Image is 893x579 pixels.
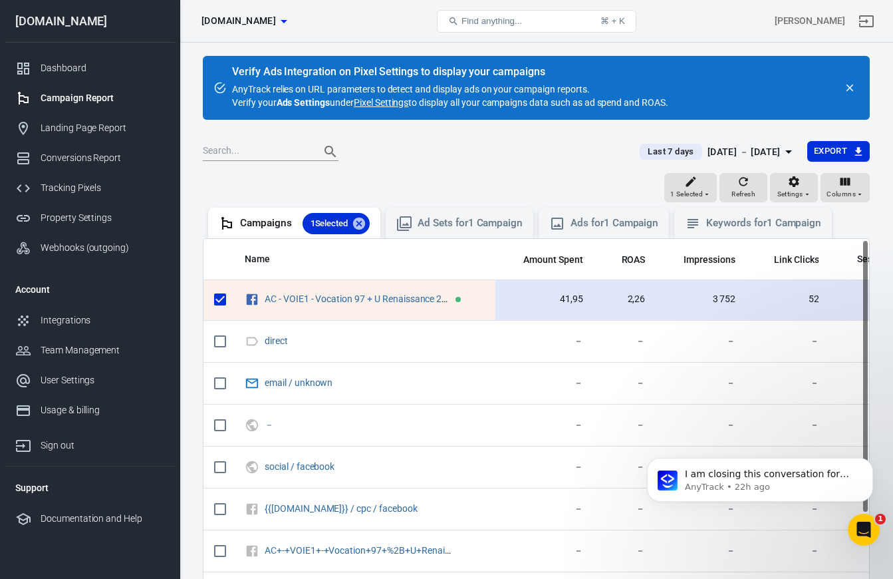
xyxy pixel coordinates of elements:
[506,252,583,268] span: The estimated total amount of money you've spent on your campaign, ad set or ad during its schedule.
[506,419,583,432] span: －
[265,504,420,513] span: {{campaign.name}} / cpc / facebook
[600,16,625,26] div: ⌘ + K
[5,425,175,461] a: Sign out
[41,241,164,255] div: Webhooks (outgoing)
[627,430,893,543] iframe: Intercom notifications message
[265,420,276,429] span: －
[265,461,334,472] a: social / facebook
[5,395,175,425] a: Usage & billing
[777,188,803,200] span: Settings
[265,294,453,303] span: AC - VOIE1 - Vocation 97 + U Renaissance 24 - 20.09.25
[437,10,636,33] button: Find anything...⌘ + K
[265,335,288,346] a: direct
[240,213,370,234] div: Campaigns
[245,543,259,559] svg: Unknown Facebook
[265,377,332,388] a: email / unknown
[41,439,164,453] div: Sign out
[827,188,856,200] span: Columns
[506,461,583,474] span: －
[706,216,821,230] div: Keywords for 1 Campaign
[757,544,819,558] span: －
[232,67,668,109] div: AnyTrack relies on URL parameters to detect and display ads on your campaign reports. Verify your...
[41,61,164,75] div: Dashboard
[757,293,819,306] span: 52
[523,254,583,267] span: Amount Spent
[196,9,292,33] button: [DOMAIN_NAME]
[265,462,336,471] span: social / facebook
[245,459,259,475] svg: UTM & Web Traffic
[506,544,583,558] span: －
[604,335,646,348] span: －
[455,297,461,302] span: Active
[245,501,259,517] svg: Unknown Facebook
[774,254,819,267] span: Link Clicks
[203,143,309,160] input: Search...
[5,203,175,233] a: Property Settings
[684,254,735,267] span: Impressions
[201,13,276,29] span: leadoussinet.com
[41,313,164,327] div: Integrations
[41,512,164,526] div: Documentation and Help
[707,144,781,160] div: [DATE] － [DATE]
[265,546,453,555] span: AC+-+VOIE1+-+Vocation+97+%2B+U+Renaissance+24+-+20.09.25 / cpc / facebook
[245,291,259,307] svg: Facebook Ads
[5,113,175,143] a: Landing Page Report
[757,252,819,268] span: The number of clicks on links within the ad that led to advertiser-specified destinations
[303,217,356,230] span: 1 Selected
[774,252,819,268] span: The number of clicks on links within the ad that led to advertiser-specified destinations
[5,143,175,173] a: Conversions Report
[604,252,646,268] span: The total return on ad spend
[277,97,330,108] strong: Ads Settings
[506,377,583,390] span: －
[265,378,334,387] span: email / unknown
[5,15,175,27] div: [DOMAIN_NAME]
[807,141,870,162] button: Export
[41,151,164,165] div: Conversions Report
[41,211,164,225] div: Property Settings
[41,373,164,387] div: User Settings
[5,472,175,504] li: Support
[629,141,807,163] button: Last 7 days[DATE] － [DATE]
[41,343,164,357] div: Team Management
[757,419,819,432] span: －
[245,333,259,349] svg: Direct
[666,293,735,306] span: 3 752
[731,188,755,200] span: Refresh
[666,419,735,432] span: －
[850,5,882,37] a: Sign out
[666,252,735,268] span: The number of times your ads were on screen.
[461,16,522,26] span: Find anything...
[757,335,819,348] span: －
[315,136,346,168] button: Search
[684,252,735,268] span: The number of times your ads were on screen.
[821,173,870,202] button: Columns
[622,254,646,267] span: ROAS
[571,216,658,230] div: Ads for 1 Campaign
[41,181,164,195] div: Tracking Pixels
[245,417,259,433] svg: UTM & Web Traffic
[604,502,646,516] span: －
[265,419,274,430] a: －
[5,305,175,335] a: Integrations
[506,502,583,516] span: －
[41,121,164,135] div: Landing Page Report
[5,365,175,395] a: User Settings
[232,65,668,79] div: Verify Ads Integration on Pixel Settings to display your campaigns
[5,274,175,305] li: Account
[245,253,270,266] span: Name
[848,514,880,546] iframe: Intercom live chat
[354,96,408,109] a: Pixel Settings
[666,544,735,558] span: －
[775,14,845,28] div: Account id: mN52Bpol
[604,461,646,474] span: －
[604,293,646,306] span: 2,26
[303,213,370,234] div: 1Selected
[418,216,523,230] div: Ad Sets for 1 Campaign
[5,335,175,365] a: Team Management
[719,173,767,202] button: Refresh
[664,173,717,202] button: 1 Selected
[41,403,164,417] div: Usage & billing
[506,293,583,306] span: 41,95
